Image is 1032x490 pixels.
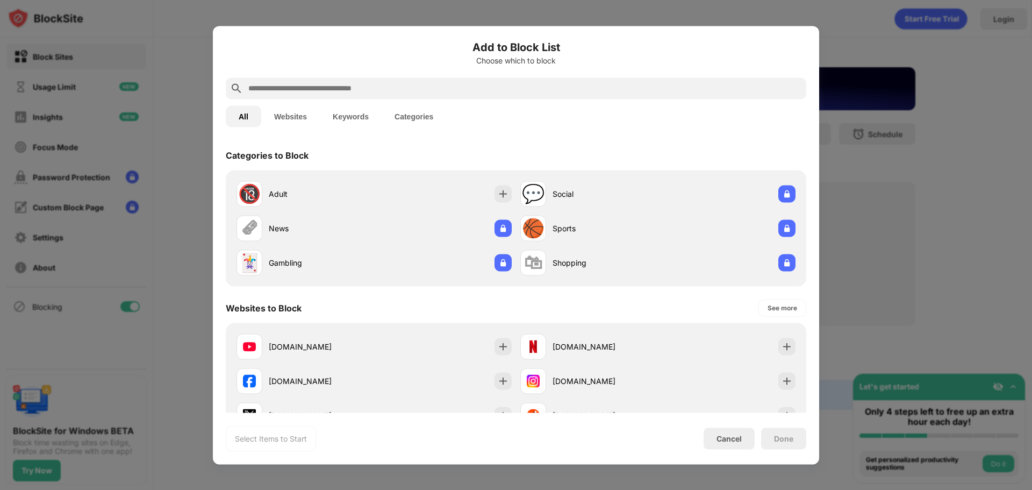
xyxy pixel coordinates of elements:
div: Gambling [269,257,374,268]
div: 🛍 [524,252,542,274]
div: Categories to Block [226,150,309,160]
img: favicons [527,374,540,387]
img: favicons [243,374,256,387]
div: Sports [553,223,658,234]
div: Shopping [553,257,658,268]
div: Choose which to block [226,56,806,65]
img: favicons [527,340,540,353]
div: Social [553,188,658,200]
img: search.svg [230,82,243,95]
div: Websites to Block [226,302,302,313]
div: 💬 [522,183,544,205]
button: All [226,105,261,127]
div: Cancel [716,434,742,443]
img: favicons [527,409,540,422]
div: Done [774,434,793,443]
div: 🗞 [240,217,259,239]
img: favicons [243,340,256,353]
div: [DOMAIN_NAME] [553,410,658,421]
div: Adult [269,188,374,200]
div: [DOMAIN_NAME] [269,341,374,352]
div: [DOMAIN_NAME] [553,375,658,387]
h6: Add to Block List [226,39,806,55]
div: [DOMAIN_NAME] [269,410,374,421]
div: News [269,223,374,234]
button: Websites [261,105,320,127]
div: See more [768,302,797,313]
button: Categories [382,105,446,127]
div: Select Items to Start [235,433,307,444]
div: 🏀 [522,217,544,239]
div: [DOMAIN_NAME] [269,375,374,387]
div: [DOMAIN_NAME] [553,341,658,352]
div: 🔞 [238,183,261,205]
div: 🃏 [238,252,261,274]
img: favicons [243,409,256,422]
button: Keywords [320,105,382,127]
